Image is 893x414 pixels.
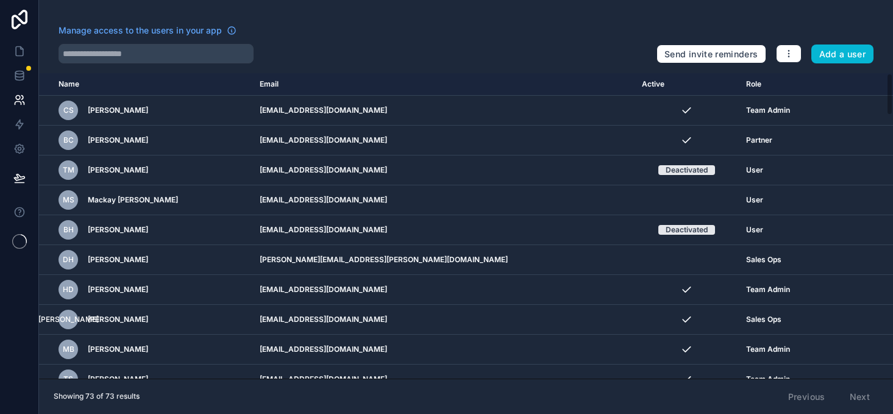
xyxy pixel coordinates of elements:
[63,285,74,294] span: HD
[656,45,766,64] button: Send invite reminders
[746,374,790,384] span: Team Admin
[252,245,635,275] td: [PERSON_NAME][EMAIL_ADDRESS][PERSON_NAME][DOMAIN_NAME]
[746,135,772,145] span: Partner
[666,165,708,175] div: Deactivated
[746,165,763,175] span: User
[63,195,74,205] span: MS
[63,165,74,175] span: TM
[252,365,635,394] td: [EMAIL_ADDRESS][DOMAIN_NAME]
[746,285,790,294] span: Team Admin
[88,255,148,265] span: [PERSON_NAME]
[746,105,790,115] span: Team Admin
[63,344,74,354] span: MB
[88,344,148,354] span: [PERSON_NAME]
[746,195,763,205] span: User
[88,135,148,145] span: [PERSON_NAME]
[88,195,178,205] span: Mackay [PERSON_NAME]
[811,45,874,64] button: Add a user
[59,24,222,37] span: Manage access to the users in your app
[746,344,790,354] span: Team Admin
[252,126,635,155] td: [EMAIL_ADDRESS][DOMAIN_NAME]
[88,165,148,175] span: [PERSON_NAME]
[746,255,781,265] span: Sales Ops
[252,185,635,215] td: [EMAIL_ADDRESS][DOMAIN_NAME]
[63,255,74,265] span: DH
[88,315,148,324] span: [PERSON_NAME]
[666,225,708,235] div: Deactivated
[252,305,635,335] td: [EMAIL_ADDRESS][DOMAIN_NAME]
[635,73,738,96] th: Active
[54,391,140,401] span: Showing 73 of 73 results
[252,275,635,305] td: [EMAIL_ADDRESS][DOMAIN_NAME]
[63,225,74,235] span: BH
[39,73,893,379] div: scrollable content
[63,105,74,115] span: CS
[88,225,148,235] span: [PERSON_NAME]
[63,374,73,384] span: TS
[38,315,99,324] span: [PERSON_NAME]
[252,335,635,365] td: [EMAIL_ADDRESS][DOMAIN_NAME]
[59,24,237,37] a: Manage access to the users in your app
[252,215,635,245] td: [EMAIL_ADDRESS][DOMAIN_NAME]
[88,374,148,384] span: [PERSON_NAME]
[252,155,635,185] td: [EMAIL_ADDRESS][DOMAIN_NAME]
[252,73,635,96] th: Email
[88,285,148,294] span: [PERSON_NAME]
[746,225,763,235] span: User
[88,105,148,115] span: [PERSON_NAME]
[252,96,635,126] td: [EMAIL_ADDRESS][DOMAIN_NAME]
[63,135,74,145] span: BC
[39,73,252,96] th: Name
[746,315,781,324] span: Sales Ops
[739,73,854,96] th: Role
